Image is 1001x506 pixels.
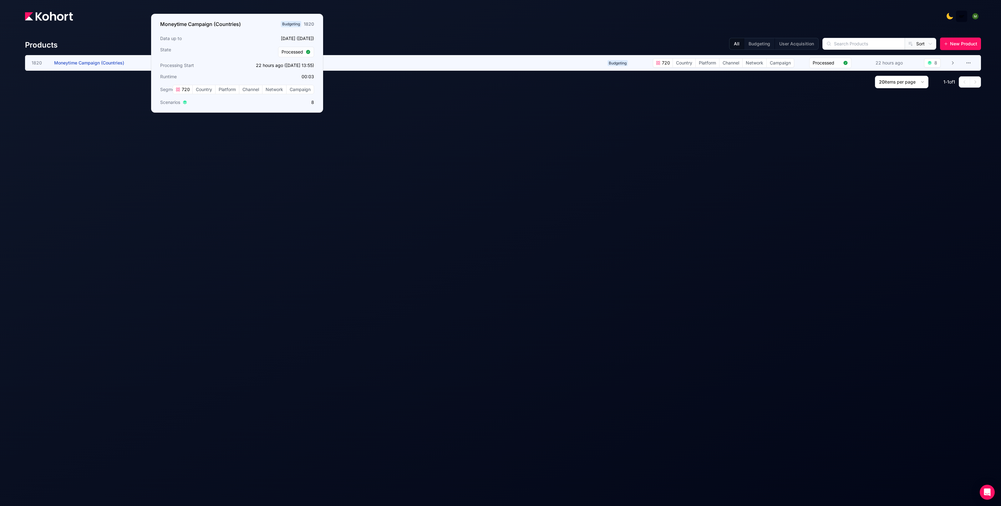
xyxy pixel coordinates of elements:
div: 22 hours ago [874,59,904,67]
span: 720 [180,86,190,93]
button: Budgeting [744,38,775,49]
span: of [949,79,953,84]
span: Budgeting [607,60,628,66]
div: Open Intercom Messenger [980,485,995,500]
h3: Runtime [160,74,235,80]
span: Moneytime Campaign (Countries) [54,60,124,65]
span: Country [193,85,215,94]
a: 1820Moneytime Campaign (Countries)Budgeting720CountryPlatformChannelNetworkCampaignProcessed22 ho... [32,55,955,70]
span: Platform [696,59,719,67]
app-duration-counter: 00:03 [302,74,314,79]
span: Campaign [287,85,314,94]
input: Search Products [823,38,905,49]
p: 22 hours ago ([DATE] 13:55) [239,62,314,69]
p: 8 [239,99,314,105]
span: Campaign [767,59,794,67]
span: items per page [885,79,916,84]
span: 20 [879,79,885,84]
span: 1820 [32,60,47,66]
span: Network [262,85,286,94]
button: User Acquisition [775,38,818,49]
h3: State [160,47,235,57]
span: Scenarios [160,99,180,105]
span: 720 [661,60,670,66]
span: - [945,79,947,84]
span: Channel [719,59,742,67]
p: [DATE] ([DATE]) [239,35,314,42]
span: 1 [943,79,945,84]
span: Platform [216,85,239,94]
h4: Products [25,40,58,50]
div: 1820 [304,21,314,27]
span: Network [743,59,766,67]
h3: Moneytime Campaign (Countries) [160,20,241,28]
button: New Product [940,38,981,50]
img: logo_MoneyTimeLogo_1_20250619094856634230.png [958,13,965,19]
div: 8 [934,60,937,66]
span: Country [673,59,695,67]
button: 20items per page [875,76,928,88]
span: 1 [947,79,949,84]
span: New Product [950,41,977,47]
img: Kohort logo [25,12,73,21]
span: Processed [282,49,303,55]
span: Sort [916,41,925,47]
span: 1 [953,79,955,84]
button: All [729,38,744,49]
span: Channel [239,85,262,94]
span: Processed [813,60,841,66]
span: Segments [160,86,181,93]
h3: Processing Start [160,62,235,69]
h3: Data up to [160,35,235,42]
span: Budgeting [281,21,301,27]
